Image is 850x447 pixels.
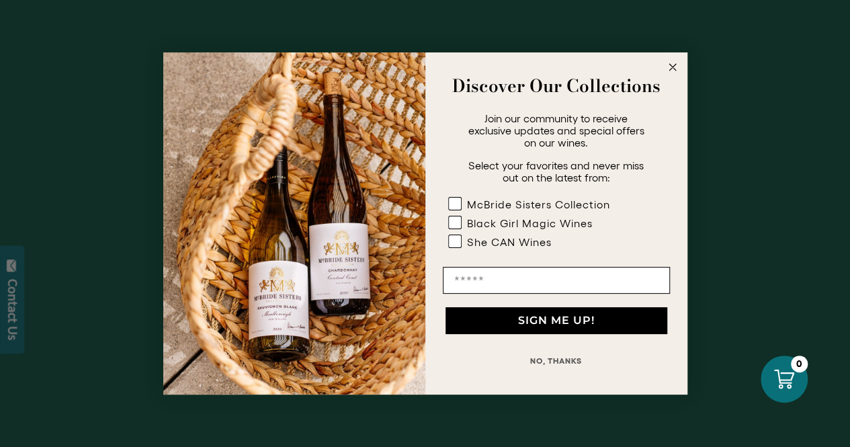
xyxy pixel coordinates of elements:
input: Email [443,267,670,294]
button: NO, THANKS [443,348,670,374]
button: Close dialog [665,59,681,75]
div: 0 [791,356,808,372]
button: SIGN ME UP! [445,307,667,334]
div: McBride Sisters Collection [467,198,610,210]
strong: Discover Our Collections [452,73,661,99]
div: Black Girl Magic Wines [467,217,593,229]
span: Join our community to receive exclusive updates and special offers on our wines. [468,112,644,149]
span: Select your favorites and never miss out on the latest from: [468,159,644,184]
div: She CAN Wines [467,236,552,248]
img: 42653730-7e35-4af7-a99d-12bf478283cf.jpeg [163,52,425,395]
